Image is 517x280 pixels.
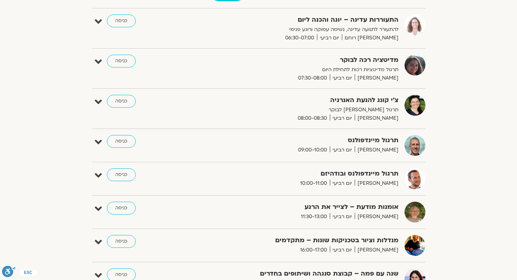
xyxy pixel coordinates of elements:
[107,95,136,108] a: כניסה
[202,25,398,34] p: להתעורר לתנועה עדינה, נשימה עמוקה ורוגע פנימי
[202,55,398,65] strong: מדיטציה רכה לבוקר
[355,74,398,82] span: [PERSON_NAME]
[202,95,398,106] strong: צ'י קונג להנעת האנרגיה
[202,202,398,213] strong: אומנות מודעת – לצייר את הרגע
[107,235,136,248] a: כניסה
[355,246,398,254] span: [PERSON_NAME]
[330,179,355,188] span: יום רביעי
[202,65,398,74] p: תרגול מדיטציות רכות לתחילת היום
[202,106,398,114] p: תרגול [PERSON_NAME] לבוקר
[107,135,136,148] a: כניסה
[295,74,330,82] span: 07:30-08:00
[295,114,330,123] span: 08:00-08:30
[355,114,398,123] span: [PERSON_NAME]
[107,202,136,215] a: כניסה
[107,168,136,181] a: כניסה
[107,14,136,27] a: כניסה
[355,213,398,221] span: [PERSON_NAME]
[295,146,330,154] span: 09:00-10:00
[298,213,330,221] span: 11:30-13:00
[297,246,330,254] span: 16:00-17:00
[317,34,342,42] span: יום רביעי
[202,168,398,179] strong: תרגול מיינדפולנס ובודהיזם
[330,246,355,254] span: יום רביעי
[355,179,398,188] span: [PERSON_NAME]
[330,114,355,123] span: יום רביעי
[330,146,355,154] span: יום רביעי
[107,55,136,67] a: כניסה
[202,235,398,246] strong: מנדלות וציור בטכניקות שונות – מתקדמים
[330,213,355,221] span: יום רביעי
[202,14,398,25] strong: התעוררות עדינה – יוגה והכנה ליום
[202,268,398,279] strong: שנה עם פמה – קבוצת סנגהה ושיתופים בחדרים
[282,34,317,42] span: 06:30-07:00
[342,34,398,42] span: [PERSON_NAME] רוחם
[355,146,398,154] span: [PERSON_NAME]
[202,135,398,146] strong: תרגול מיינדפולנס
[330,74,355,82] span: יום רביעי
[297,179,330,188] span: 10:00-11:00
